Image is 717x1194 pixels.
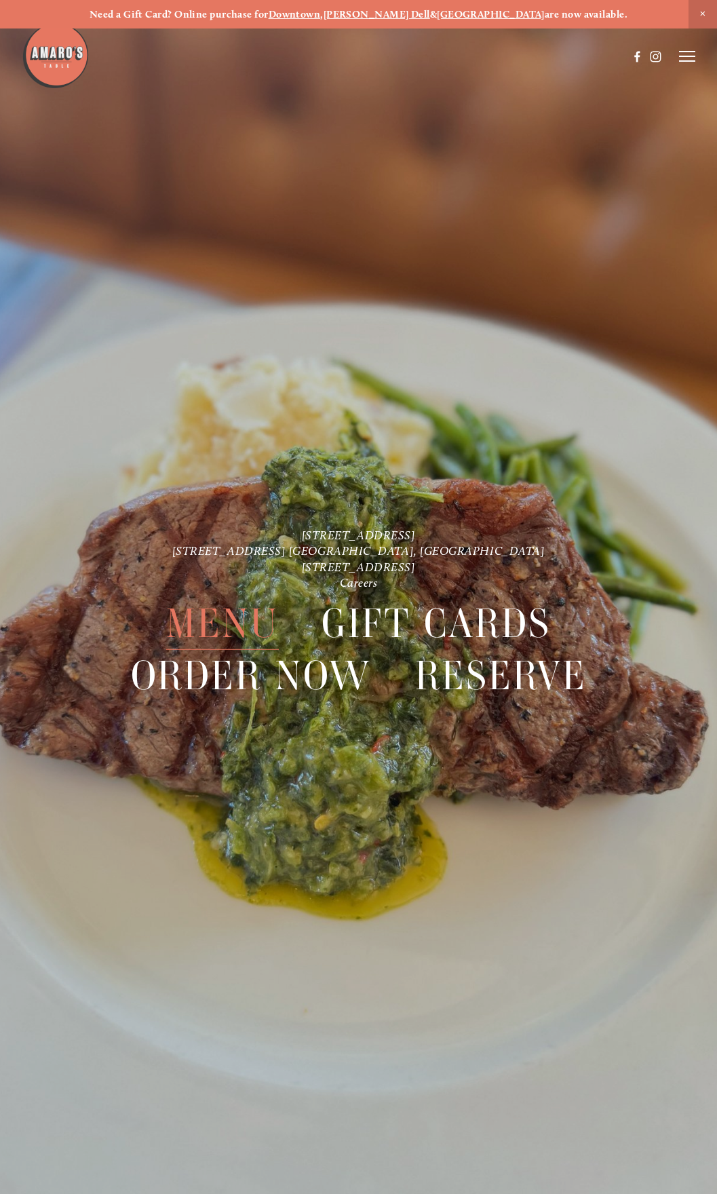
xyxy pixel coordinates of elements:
a: [STREET_ADDRESS] [GEOGRAPHIC_DATA], [GEOGRAPHIC_DATA] [172,543,545,558]
span: Reserve [415,650,587,702]
span: Order Now [131,650,372,702]
span: Menu [166,598,279,650]
a: [PERSON_NAME] Dell [324,8,430,20]
span: Gift Cards [322,598,551,650]
strong: , [320,8,323,20]
a: Reserve [415,650,587,701]
a: Downtown [269,8,321,20]
a: [STREET_ADDRESS] [302,560,416,574]
strong: are now available. [545,8,627,20]
a: [GEOGRAPHIC_DATA] [437,8,545,20]
a: [STREET_ADDRESS] [302,528,416,542]
img: Amaro's Table [22,22,90,90]
a: Order Now [131,650,372,701]
strong: & [430,8,437,20]
a: Careers [340,575,378,590]
strong: Need a Gift Card? Online purchase for [90,8,269,20]
a: Menu [166,598,279,649]
a: Gift Cards [322,598,551,649]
